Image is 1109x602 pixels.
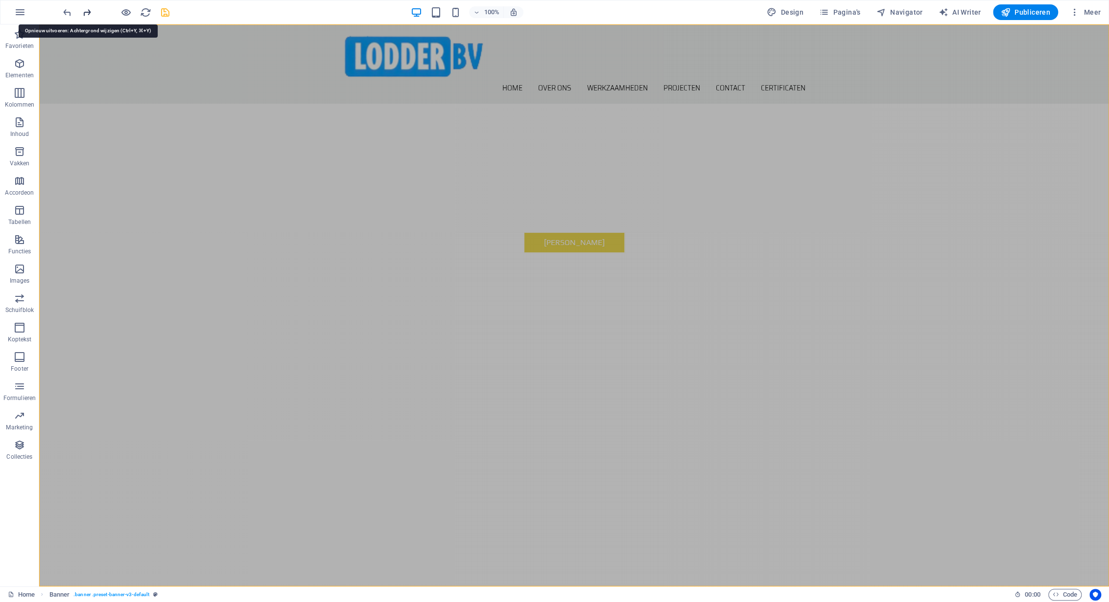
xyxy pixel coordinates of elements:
p: Images [10,277,30,285]
p: Tabellen [8,218,31,226]
span: Design [767,7,803,17]
i: Ongedaan maken: Achtergrond wijzigen (Ctrl+Z) [62,7,73,18]
span: 00 00 [1025,589,1040,601]
nav: breadcrumb [49,589,158,601]
span: : [1032,591,1033,598]
p: Elementen [5,71,34,79]
span: Navigator [876,7,923,17]
button: reload [140,6,151,18]
button: redo [81,6,93,18]
h6: Sessietijd [1015,589,1040,601]
button: Usercentrics [1089,589,1101,601]
button: save [159,6,171,18]
i: Dit element is een aanpasbare voorinstelling [153,592,158,597]
p: Marketing [6,424,33,431]
p: Vakken [10,159,30,167]
p: Koptekst [8,335,32,343]
p: Functies [8,247,31,255]
button: AI Writer [935,4,985,20]
button: Publiceren [993,4,1058,20]
span: Klik om te selecteren, dubbelklik om te bewerken [49,589,70,601]
p: Formulieren [3,394,36,402]
button: Navigator [873,4,927,20]
p: Schuifblok [5,306,34,314]
h6: 100% [484,6,499,18]
button: Design [763,4,807,20]
p: Inhoud [10,130,29,138]
button: Meer [1066,4,1105,20]
span: Meer [1070,7,1101,17]
p: Kolommen [5,101,35,109]
button: 100% [469,6,504,18]
p: Accordeon [5,189,34,197]
span: Pagina's [819,7,861,17]
div: Design (Ctrl+Alt+Y) [763,4,807,20]
button: Code [1048,589,1082,601]
button: Pagina's [815,4,865,20]
span: Publiceren [1001,7,1050,17]
span: Code [1053,589,1077,601]
span: AI Writer [939,7,981,17]
button: undo [61,6,73,18]
p: Favorieten [5,42,34,50]
a: Klik om selectie op te heffen, dubbelklik om Pagina's te open [8,589,35,601]
p: Footer [11,365,28,373]
i: Opslaan (Ctrl+S) [160,7,171,18]
p: Collecties [6,453,32,461]
i: Pagina opnieuw laden [140,7,151,18]
span: . banner .preset-banner-v3-default [73,589,149,601]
